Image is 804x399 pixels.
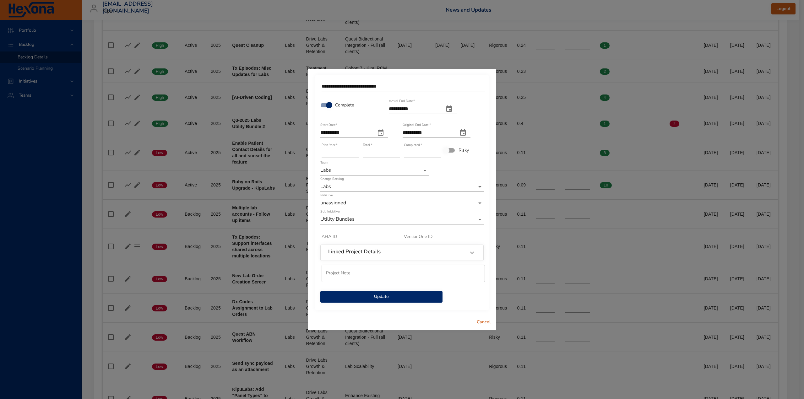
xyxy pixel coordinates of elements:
div: unassigned [320,198,484,208]
span: Risky [459,147,469,154]
div: Labs [320,182,484,192]
span: Complete [335,102,354,108]
span: Update [325,293,437,301]
button: Cancel [474,316,494,328]
button: Update [320,291,443,303]
label: Initiative [320,193,333,197]
label: Completed [404,143,422,147]
label: Actual End Date [389,99,415,103]
label: Start Date [320,123,338,127]
h6: Linked Project Details [328,249,381,255]
button: start date [373,125,388,140]
label: Team [320,161,328,164]
div: Labs [320,165,429,175]
label: Original End Date [403,123,431,127]
label: Plan Year [322,143,337,147]
button: original end date [455,125,470,140]
span: Cancel [476,318,491,326]
div: Utility Bundles [320,214,484,224]
label: Sub Initiative [320,210,340,213]
label: Total [363,143,372,147]
label: Change Backlog [320,177,344,181]
button: actual end date [442,101,457,116]
div: Linked Project Details [321,245,483,261]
